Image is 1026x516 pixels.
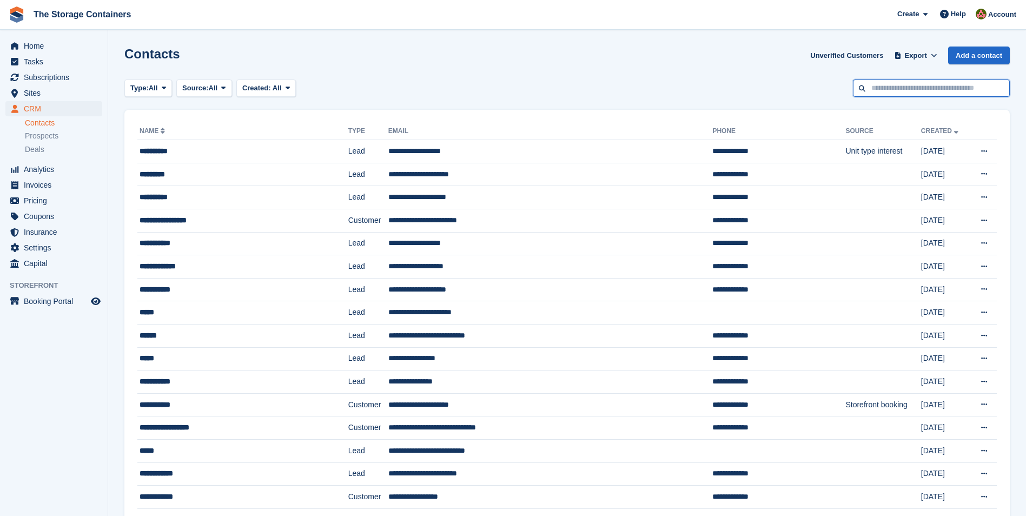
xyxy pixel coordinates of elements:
[921,163,969,186] td: [DATE]
[5,101,102,116] a: menu
[149,83,158,94] span: All
[348,393,388,416] td: Customer
[348,140,388,163] td: Lead
[921,393,969,416] td: [DATE]
[921,439,969,462] td: [DATE]
[5,38,102,54] a: menu
[25,130,102,142] a: Prospects
[921,462,969,486] td: [DATE]
[182,83,208,94] span: Source:
[348,209,388,232] td: Customer
[348,123,388,140] th: Type
[140,127,167,135] a: Name
[24,177,89,193] span: Invoices
[24,162,89,177] span: Analytics
[388,123,713,140] th: Email
[273,84,282,92] span: All
[348,371,388,394] td: Lead
[348,255,388,279] td: Lead
[921,347,969,371] td: [DATE]
[712,123,845,140] th: Phone
[24,101,89,116] span: CRM
[25,118,102,128] a: Contacts
[921,127,961,135] a: Created
[348,301,388,325] td: Lead
[348,186,388,209] td: Lead
[988,9,1016,20] span: Account
[5,294,102,309] a: menu
[5,209,102,224] a: menu
[948,47,1010,64] a: Add a contact
[892,47,939,64] button: Export
[806,47,888,64] a: Unverified Customers
[951,9,966,19] span: Help
[209,83,218,94] span: All
[845,393,921,416] td: Storefront booking
[905,50,927,61] span: Export
[921,486,969,509] td: [DATE]
[5,162,102,177] a: menu
[10,280,108,291] span: Storefront
[976,9,987,19] img: Kirsty Simpson
[921,140,969,163] td: [DATE]
[5,240,102,255] a: menu
[921,371,969,394] td: [DATE]
[24,193,89,208] span: Pricing
[5,70,102,85] a: menu
[348,439,388,462] td: Lead
[348,324,388,347] td: Lead
[24,294,89,309] span: Booking Portal
[29,5,135,23] a: The Storage Containers
[348,232,388,255] td: Lead
[348,416,388,440] td: Customer
[5,54,102,69] a: menu
[348,347,388,371] td: Lead
[24,70,89,85] span: Subscriptions
[24,256,89,271] span: Capital
[176,80,232,97] button: Source: All
[24,38,89,54] span: Home
[921,301,969,325] td: [DATE]
[130,83,149,94] span: Type:
[845,123,921,140] th: Source
[348,278,388,301] td: Lead
[24,85,89,101] span: Sites
[921,255,969,279] td: [DATE]
[897,9,919,19] span: Create
[921,278,969,301] td: [DATE]
[921,232,969,255] td: [DATE]
[5,256,102,271] a: menu
[5,177,102,193] a: menu
[5,85,102,101] a: menu
[921,209,969,232] td: [DATE]
[242,84,271,92] span: Created:
[124,47,180,61] h1: Contacts
[5,224,102,240] a: menu
[24,209,89,224] span: Coupons
[24,240,89,255] span: Settings
[921,416,969,440] td: [DATE]
[25,131,58,141] span: Prospects
[9,6,25,23] img: stora-icon-8386f47178a22dfd0bd8f6a31ec36ba5ce8667c1dd55bd0f319d3a0aa187defe.svg
[5,193,102,208] a: menu
[236,80,296,97] button: Created: All
[921,186,969,209] td: [DATE]
[845,140,921,163] td: Unit type interest
[89,295,102,308] a: Preview store
[348,462,388,486] td: Lead
[24,54,89,69] span: Tasks
[921,324,969,347] td: [DATE]
[24,224,89,240] span: Insurance
[25,144,44,155] span: Deals
[124,80,172,97] button: Type: All
[348,486,388,509] td: Customer
[25,144,102,155] a: Deals
[348,163,388,186] td: Lead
